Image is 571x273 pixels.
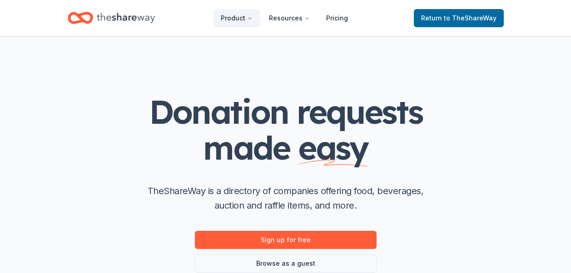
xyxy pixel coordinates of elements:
button: Resources [262,9,317,27]
a: Sign up for free [195,231,377,249]
a: Browse as a guest [195,254,377,273]
span: Return [421,13,497,24]
a: Pricing [319,9,355,27]
span: easy [298,127,368,168]
p: TheShareWay is a directory of companies offering food, beverages, auction and raffle items, and m... [140,184,431,213]
h1: Donation requests made [104,94,467,166]
span: to TheShareWay [444,14,497,22]
nav: Main [214,7,355,29]
a: Home [68,7,155,29]
a: Returnto TheShareWay [414,9,504,27]
button: Product [214,9,260,27]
